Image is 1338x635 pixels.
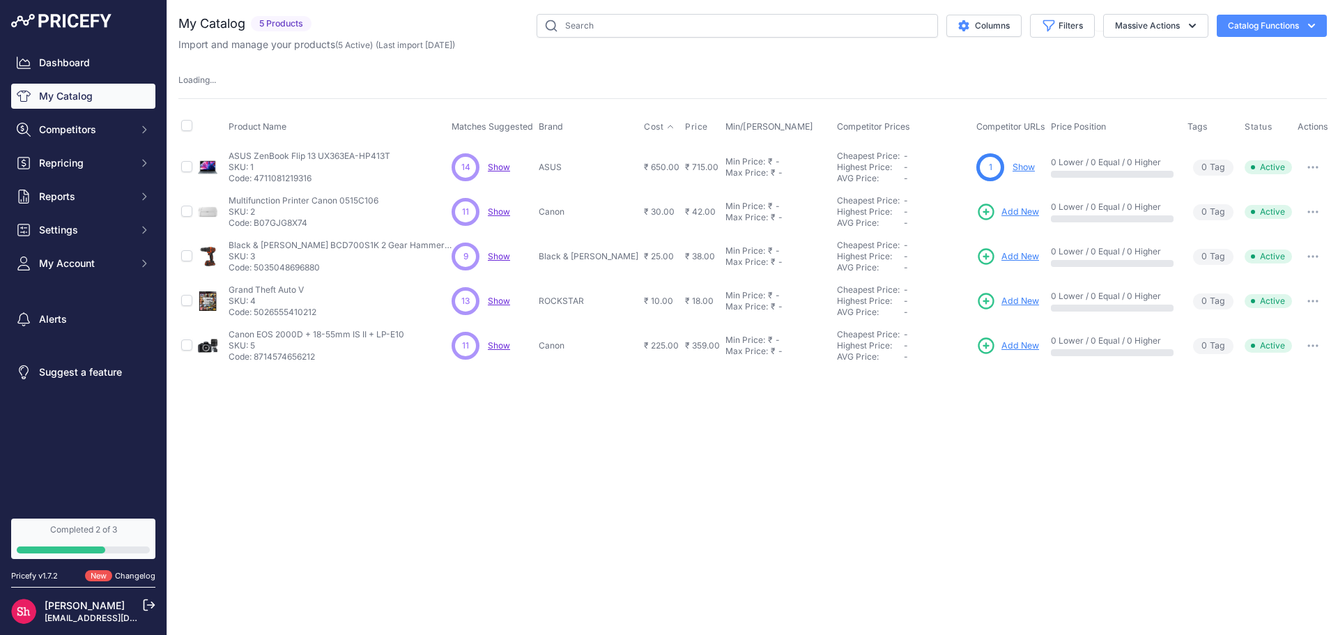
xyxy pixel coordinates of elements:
span: 13 [461,295,470,307]
button: Status [1245,121,1275,132]
a: Show [488,340,510,351]
p: 0 Lower / 0 Equal / 0 Higher [1051,201,1174,213]
span: - [904,151,908,161]
span: 0 [1201,161,1207,174]
button: Competitors [11,117,155,142]
span: My Account [39,257,130,270]
input: Search [537,14,938,38]
span: Status [1245,121,1272,132]
div: ₹ [768,335,773,346]
span: Actions [1298,121,1328,132]
img: Pricefy Logo [11,14,111,28]
a: Dashboard [11,50,155,75]
div: - [773,290,780,301]
div: AVG Price: [837,351,904,362]
span: Price Position [1051,121,1106,132]
nav: Sidebar [11,50,155,502]
p: ROCKSTAR [539,296,638,307]
span: 0 [1201,339,1207,353]
button: Repricing [11,151,155,176]
div: Highest Price: [837,296,904,307]
span: Add New [1001,206,1039,219]
a: Completed 2 of 3 [11,519,155,559]
p: SKU: 3 [229,251,452,262]
span: Active [1245,294,1292,308]
a: [PERSON_NAME] [45,599,125,611]
span: Active [1245,205,1292,219]
span: - [904,351,908,362]
a: Show [488,296,510,306]
p: 0 Lower / 0 Equal / 0 Higher [1051,291,1174,302]
span: Add New [1001,250,1039,263]
div: AVG Price: [837,262,904,273]
span: Cost [644,121,663,132]
button: Price [685,121,711,132]
div: - [776,257,783,268]
p: Grand Theft Auto V [229,284,316,296]
span: 11 [462,339,469,352]
span: ₹ 650.00 [644,162,679,172]
div: Max Price: [725,167,768,178]
a: Add New [976,291,1039,311]
p: Code: B07GJG8X74 [229,217,378,229]
p: Black & [PERSON_NAME] [539,251,638,262]
span: Tag [1193,338,1233,354]
span: ... [210,75,216,85]
p: Canon [539,206,638,217]
button: My Account [11,251,155,276]
p: Import and manage your products [178,38,455,52]
p: Canon [539,340,638,351]
span: 0 [1201,295,1207,308]
span: Active [1245,250,1292,263]
div: Min Price: [725,156,765,167]
span: ₹ 30.00 [644,206,675,217]
span: Competitor URLs [976,121,1045,132]
span: - [904,217,908,228]
span: 1 [989,161,992,174]
div: Highest Price: [837,206,904,217]
span: Min/[PERSON_NAME] [725,121,813,132]
span: - [904,240,908,250]
a: [EMAIL_ADDRESS][DOMAIN_NAME] [45,613,190,623]
span: Competitor Prices [837,121,910,132]
span: - [904,173,908,183]
span: Tag [1193,293,1233,309]
a: Show [1013,162,1035,172]
span: (Last import [DATE]) [376,40,455,50]
span: Tags [1187,121,1208,132]
span: ₹ 715.00 [685,162,718,172]
span: Tag [1193,249,1233,265]
span: New [85,570,112,582]
div: - [773,201,780,212]
span: - [904,162,908,172]
a: Show [488,162,510,172]
span: - [904,340,908,351]
div: AVG Price: [837,173,904,184]
button: Filters [1030,14,1095,38]
span: 11 [462,206,469,218]
p: ASUS ZenBook Flip 13 UX363EA-HP413T [229,151,390,162]
div: - [773,156,780,167]
div: ₹ [771,301,776,312]
div: ₹ [771,212,776,223]
p: Multifunction Printer Canon 0515C106 [229,195,378,206]
a: Changelog [115,571,155,581]
span: - [904,284,908,295]
div: - [776,167,783,178]
button: Cost [644,121,666,132]
p: Code: 8714574656212 [229,351,404,362]
div: Max Price: [725,257,768,268]
div: Max Price: [725,346,768,357]
p: SKU: 2 [229,206,378,217]
span: ₹ 25.00 [644,251,674,261]
p: Code: 5026555410212 [229,307,316,318]
a: 5 Active [338,40,370,50]
span: Matches Suggested [452,121,533,132]
span: Add New [1001,295,1039,308]
button: Columns [946,15,1022,37]
p: Black & [PERSON_NAME] BCD700S1K 2 Gear Hammer Drill 18V 1 x 1.5[PERSON_NAME]-ion [229,240,452,251]
span: 9 [463,250,468,263]
div: ₹ [771,167,776,178]
h2: My Catalog [178,14,245,33]
span: 5 Products [251,16,312,32]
